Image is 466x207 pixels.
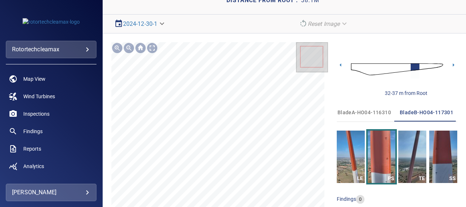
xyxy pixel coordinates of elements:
[398,131,426,183] a: TE
[308,20,340,27] em: Reset Image
[6,123,96,140] a: findings noActive
[6,70,96,88] a: map noActive
[351,58,443,80] img: d
[111,42,123,54] div: Zoom in
[448,174,457,183] div: SS
[337,108,391,117] span: bladeA-HO04-116310
[6,88,96,105] a: windturbines noActive
[6,41,96,58] div: rotortechcleamax
[356,174,365,183] div: LE
[429,131,457,183] a: SS
[23,128,43,135] span: Findings
[135,42,146,54] div: Go home
[296,17,352,30] div: Reset Image
[386,174,395,183] div: PS
[337,131,365,183] a: LE
[6,158,96,175] a: analytics noActive
[337,196,356,202] span: findings
[12,44,90,55] div: rotortechcleamax
[12,187,90,198] div: [PERSON_NAME]
[23,110,50,118] span: Inspections
[400,108,453,117] span: bladeB-HO04-117301
[385,89,427,97] div: 32-37 m from Root
[23,18,80,25] img: rotortechcleamax-logo
[368,131,396,183] a: PS
[23,145,41,152] span: Reports
[111,17,169,30] div: 2024-12-30-1
[23,75,46,83] span: Map View
[356,196,364,203] span: 0
[23,163,44,170] span: Analytics
[146,42,158,54] div: Toggle full page
[6,105,96,123] a: inspections noActive
[123,20,158,27] a: 2024-12-30-1
[123,42,135,54] div: Zoom out
[6,140,96,158] a: reports noActive
[23,93,55,100] span: Wind Turbines
[6,175,96,192] a: repairs noActive
[417,174,426,183] div: TE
